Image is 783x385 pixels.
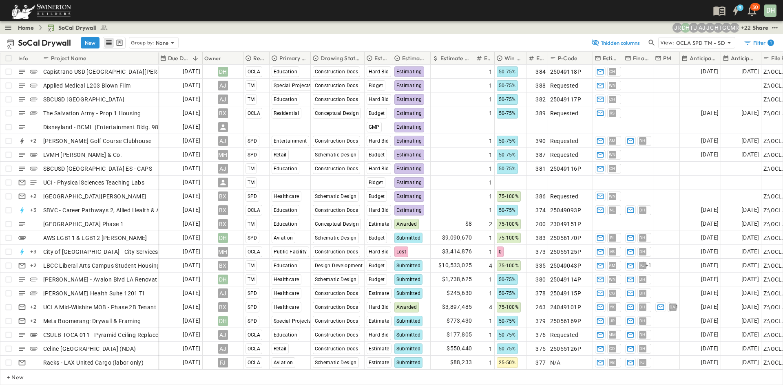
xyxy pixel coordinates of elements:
span: 50-75% [499,69,516,75]
span: OCLA [248,207,261,213]
div: Filter [743,39,774,47]
span: UCI - Physical Sciences Teaching Labs [43,178,145,187]
span: Submitted [396,263,421,268]
span: [DATE] [183,136,200,145]
span: [DATE] [741,150,759,159]
span: 25055125P [550,248,582,256]
span: [DATE] [183,205,200,215]
span: [PERSON_NAME] Golf Course Clubhouse [43,137,152,145]
span: 380 [535,275,546,284]
span: [DATE] [741,136,759,145]
span: Residential [274,110,299,116]
p: Region [253,54,265,62]
span: Retail [274,152,287,158]
span: TM [248,166,255,172]
span: 387 [535,151,546,159]
span: The Salvation Army - Prop 1 Housing [43,109,141,117]
div: AJ [218,164,228,174]
span: CH [609,168,615,169]
div: AJ [218,288,228,298]
span: OCLA [248,110,261,116]
span: Budget [369,235,385,241]
div: AJ [218,136,228,146]
div: BX [218,108,228,118]
span: AWS LGB11 & LGB12 [PERSON_NAME] [43,234,147,242]
span: Aviation [274,235,293,241]
span: Education [274,263,298,268]
p: SoCal Drywall [18,37,71,48]
span: [DATE] [741,108,759,118]
span: 373 [535,248,546,256]
span: 25049116P [550,165,582,173]
span: 1 [489,206,492,214]
span: 1 [489,234,492,242]
span: SPD [248,138,257,144]
span: Hard Bid [369,166,389,172]
button: 9 [728,3,744,18]
p: Due Date [168,54,189,62]
span: SPD [248,152,257,158]
span: Estimating [396,110,422,116]
span: LBCC Liberal Arts Campus Student Housing [43,262,160,270]
span: [DATE] [183,67,200,76]
div: + 3 [29,247,38,257]
span: TM [248,83,255,88]
span: Estimating [396,83,422,88]
span: [DATE] [701,247,719,256]
p: + 22 [741,24,749,32]
span: Education [274,221,298,227]
p: P-Code [558,54,577,62]
div: Info [17,52,41,65]
span: Lost [396,249,407,255]
span: Hard Bid [369,249,389,255]
span: Estimate [369,221,389,227]
span: [DATE] [701,108,719,118]
span: 4 [489,262,492,270]
span: [DATE] [183,95,200,104]
span: [DATE] [183,108,200,118]
span: SBVC - Career Pathways 2, Allied Health & Aeronautics Bldg's [43,206,206,214]
div: MH [218,150,228,160]
span: TM [248,277,255,282]
span: Conceptual Design [315,221,359,227]
a: SoCal Drywall [47,24,108,32]
p: Estimate Number [536,54,544,62]
span: [DATE] [741,205,759,215]
span: Education [274,97,298,102]
p: OCLA SPD TM - SD [676,39,725,47]
span: Healthcare [274,290,299,296]
span: [DATE] [183,288,200,298]
span: 1 [489,68,492,76]
span: SoCal Drywall [58,24,97,32]
span: TM [248,263,255,268]
span: [DATE] [741,247,759,256]
p: Estimate Status [402,54,426,62]
span: SPD [248,290,257,296]
span: + 1 [646,262,652,270]
div: DH [218,233,228,243]
span: [DATE] [183,233,200,242]
span: [DATE] [741,275,759,284]
span: [DATE] [701,275,719,284]
span: Healthcare [274,194,299,199]
span: Construction Docs [315,207,358,213]
span: [PERSON_NAME] Health Suite 1201 TI [43,289,145,297]
span: Submitted [396,290,421,296]
span: 382 [535,95,546,103]
span: TM [248,221,255,227]
div: DH [218,67,228,77]
span: 2 [489,220,492,228]
span: $10,533,025 [438,261,472,270]
span: [DATE] [183,81,200,90]
p: Drawing Status [321,54,360,62]
span: 25049093P [550,206,582,214]
span: Entertainment [274,138,307,144]
span: Construction Docs [315,249,358,255]
span: 386 [535,192,546,200]
p: 30 [752,4,758,11]
span: Special Projects [274,83,311,88]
